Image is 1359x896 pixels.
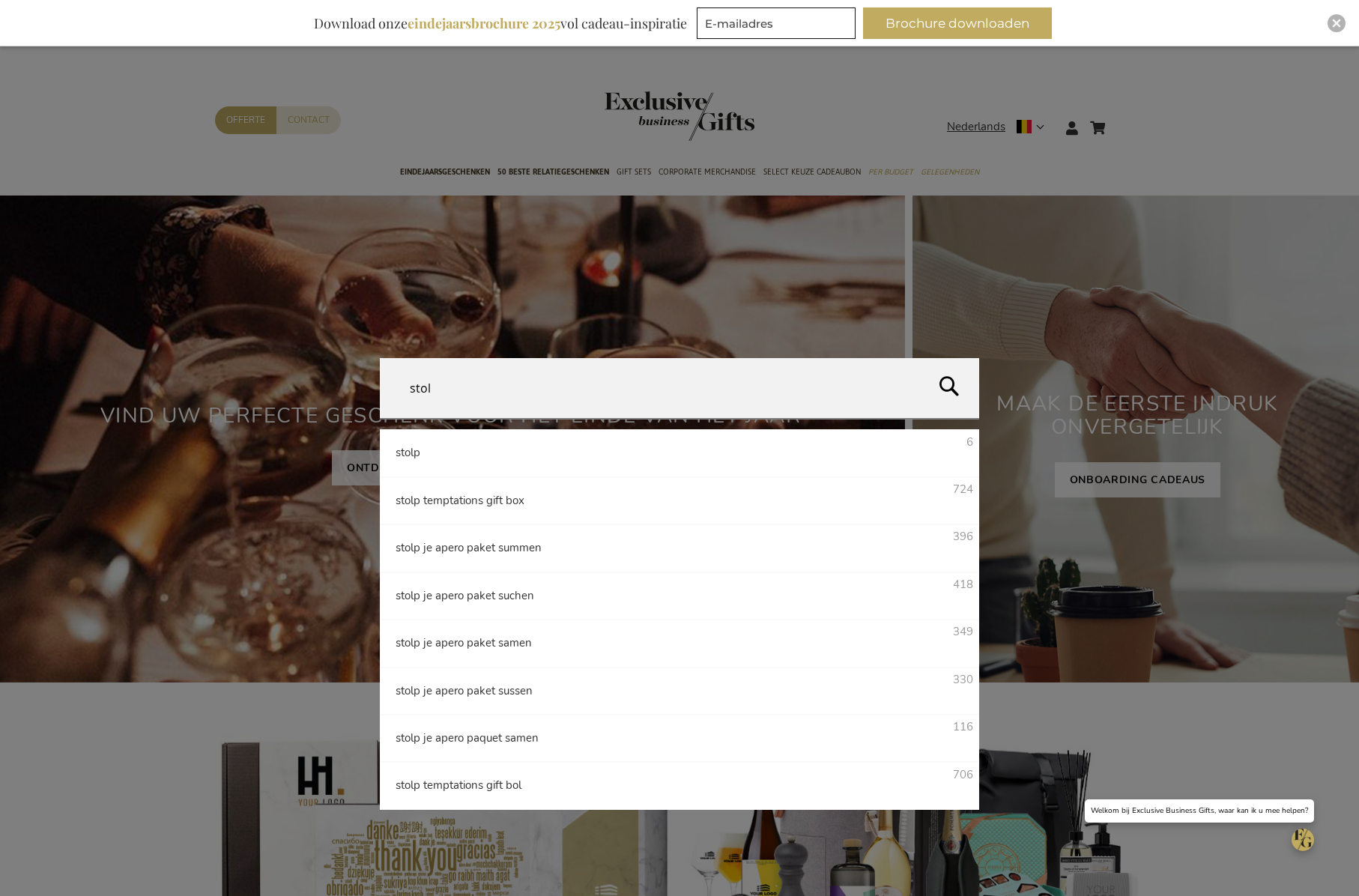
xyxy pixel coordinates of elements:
b: eindejaarsbrochure 2025 [408,14,560,32]
span: stolp je apero paket sussen [396,683,533,698]
span: 724 [953,482,973,497]
span: 349 [953,624,973,640]
span: stolp je apero paket samen [396,635,532,650]
button: Brochure downloaden [863,7,1052,39]
span: stolp je apero paquet samen [396,730,539,745]
input: E-mailadres [697,7,856,39]
div: Close [1328,14,1346,32]
span: 706 [953,767,973,783]
span: stolp je apero paket summen [396,540,542,555]
span: 116 [953,719,973,735]
span: stolp temptations gift bol [396,778,521,793]
div: Download onze vol cadeau-inspiratie [307,7,694,39]
span: stolp je apero paket suchen [396,588,534,603]
input: Doorzoek de hele winkel [380,358,979,418]
form: marketing offers and promotions [697,7,860,43]
span: 330 [953,672,973,688]
span: stolp [396,445,420,460]
span: 418 [953,577,973,593]
span: 6 [966,435,973,450]
img: Close [1332,19,1341,28]
span: stolp temptations gift box [396,493,524,508]
span: 396 [953,529,973,545]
